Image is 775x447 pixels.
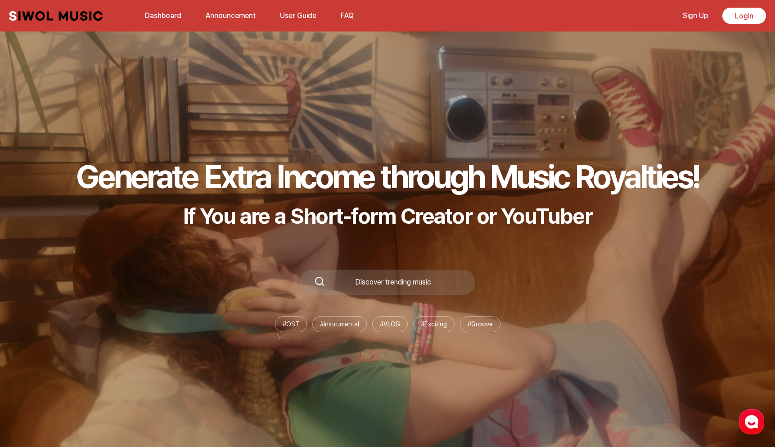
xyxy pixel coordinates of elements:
[312,316,367,332] li: # Instrumental
[76,157,699,196] h1: Generate Extra Income through Music Royalties!
[677,6,713,25] a: Sign Up
[335,5,359,27] button: FAQ
[76,203,699,229] p: If You are a Short-form Creator or YouTuber
[722,8,766,24] a: Login
[372,316,408,332] li: # VLOG
[140,6,187,25] a: Dashboard
[200,6,261,25] a: Announcement
[275,316,307,332] li: # OST
[275,6,322,25] a: User Guide
[460,316,500,332] li: # Groove
[325,279,461,286] div: Discover trending music
[413,316,455,332] li: # Exciting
